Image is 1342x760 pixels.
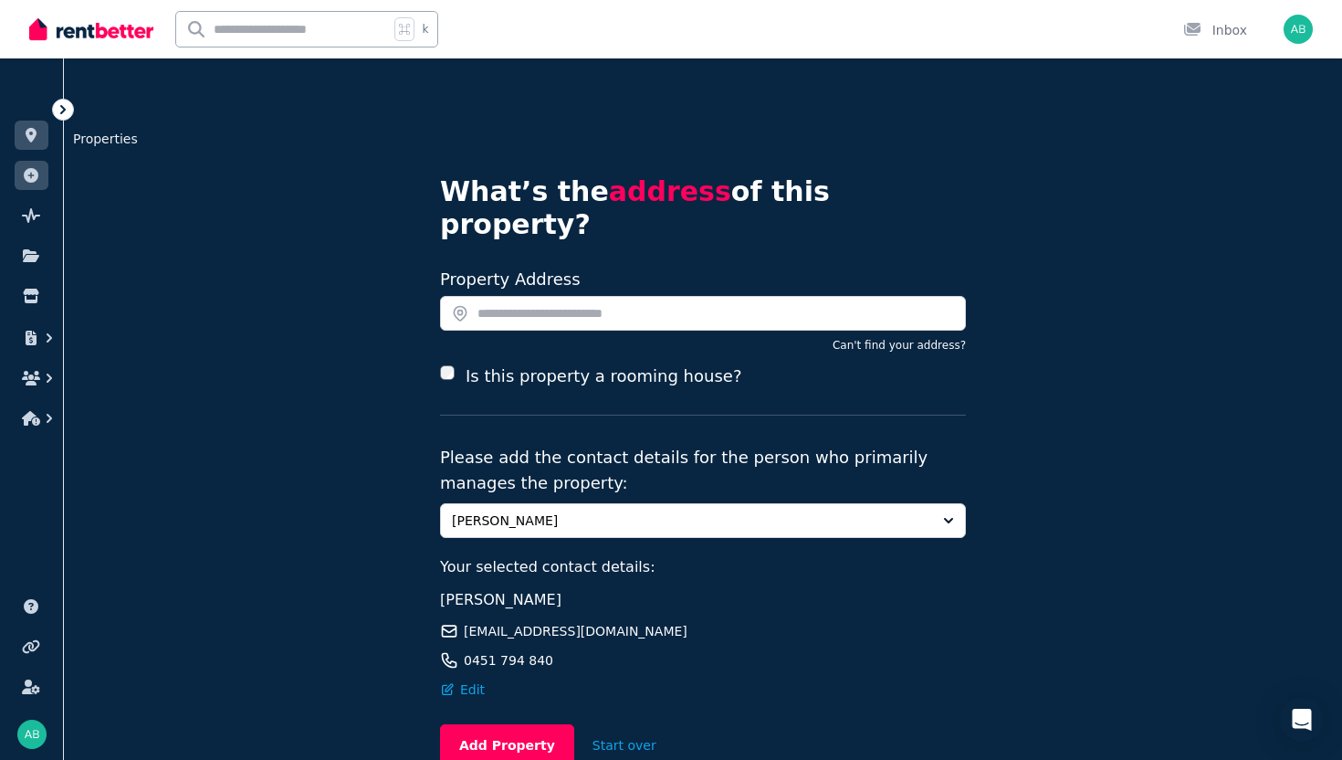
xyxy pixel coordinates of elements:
h4: What’s the of this property? [440,175,966,241]
button: [PERSON_NAME] [440,503,966,538]
span: [PERSON_NAME] [452,512,928,530]
button: Edit [440,681,485,699]
p: Please add the contact details for the person who primarily manages the property: [440,445,966,496]
label: Property Address [440,269,581,289]
p: Your selected contact details: [440,556,966,578]
div: Inbox [1183,21,1247,39]
span: k [422,22,428,37]
span: [EMAIL_ADDRESS][DOMAIN_NAME] [464,622,687,640]
span: 0451 794 840 [464,651,553,670]
span: Properties [73,130,138,148]
span: Edit [460,681,485,699]
img: RentBetter [29,16,153,43]
span: address [609,175,731,207]
label: Is this property a rooming house? [466,364,741,389]
span: [PERSON_NAME] [440,591,561,608]
button: Can't find your address? [833,338,966,353]
div: Open Intercom Messenger [1280,698,1324,742]
img: Aasma Bhattarai [17,720,47,749]
img: Aasma Bhattarai [1284,15,1313,44]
